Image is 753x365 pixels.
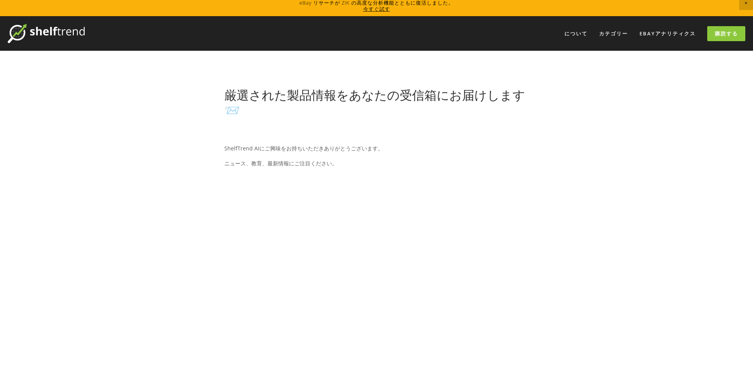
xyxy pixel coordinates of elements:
a: 今すぐ試す [363,5,390,12]
a: 購読する [707,26,745,41]
font: について [564,30,588,37]
a: について [559,27,593,40]
a: eBayアナリティクス [634,27,701,40]
img: シェルフトレンド [8,24,85,43]
font: eBayアナリティクス [639,30,696,37]
font: ShelfTrend AIにご興味をお持ちいただきありがとうございます。 [224,145,383,152]
font: 厳選された製品情報をあなたの受信箱にお届けします📨 [224,87,525,118]
font: 購読する [715,30,738,37]
font: カテゴリー [599,30,628,37]
font: ニュース、教育、最新情報にご注目ください。 [224,160,337,167]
